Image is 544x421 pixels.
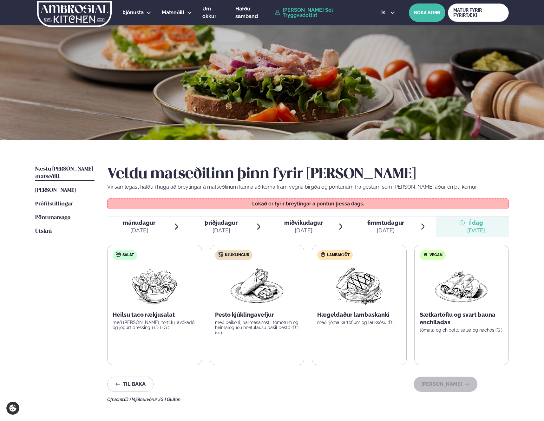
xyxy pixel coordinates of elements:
p: með beikoni, parmesanosti, tómötum og heimalöguðu hnetulausu basil pestó (D ) (G ) [215,320,299,335]
span: Hafðu samband [235,6,258,19]
div: [DATE] [284,227,323,234]
span: miðvikudagur [284,219,323,226]
span: Kjúklingur [225,253,249,258]
a: Pöntunarsaga [35,214,70,222]
div: [DATE] [205,227,238,234]
img: chicken.svg [218,252,223,257]
img: salad.svg [116,252,121,257]
button: Til baka [107,377,154,392]
img: logo [36,1,112,27]
div: [DATE] [123,227,155,234]
button: is [376,10,400,15]
span: is [381,10,387,15]
span: Salat [122,253,134,258]
div: [DATE] [367,227,404,234]
a: Hafðu samband [235,5,272,20]
div: Ofnæmi: [107,397,509,402]
a: Cookie settings [6,402,19,415]
span: Pöntunarsaga [35,215,70,220]
a: Um okkur [202,5,225,20]
span: Um okkur [202,6,216,19]
span: (G ) Glúten [159,397,180,402]
span: Í dag [467,219,485,227]
img: Lamb.svg [320,252,325,257]
span: [PERSON_NAME] [35,188,76,193]
img: Enchilada.png [434,265,489,306]
p: með [PERSON_NAME], tortillu, avókadó og jógúrt dressingu (D ) (G ) [113,320,197,330]
button: BÓKA BORÐ [409,3,445,22]
a: [PERSON_NAME] [35,187,76,194]
a: MATUR FYRIR FYRIRTÆKI [448,3,509,22]
p: Vinsamlegast hafðu í huga að breytingar á matseðlinum kunna að koma fram vegna birgða og pöntunum... [107,183,509,191]
a: Matseðill [162,9,184,16]
a: Prófílstillingar [35,200,73,208]
span: Þjónusta [122,10,144,16]
span: Útskrá [35,229,52,234]
a: Næstu [PERSON_NAME] matseðill [35,165,95,181]
div: [DATE] [467,227,485,234]
p: með rjóma kartöflum og lauksósu (D ) [317,320,401,325]
a: Útskrá [35,228,52,235]
h2: Veldu matseðilinn þinn fyrir [PERSON_NAME] [107,165,509,183]
span: Vegan [429,253,442,258]
a: Þjónusta [122,9,144,16]
p: Heilsu taco rækjusalat [113,311,197,319]
img: Salad.png [127,265,183,306]
span: (D ) Mjólkurvörur , [124,397,159,402]
p: Sætkartöflu og svart bauna enchiladas [420,311,504,326]
img: Vegan.svg [423,252,428,257]
img: Beef-Meat.png [331,265,387,306]
span: Lambakjöt [327,253,350,258]
a: [PERSON_NAME] Sól Tryggvadóttir! [275,8,367,18]
p: Lokað er fyrir breytingar á pöntun þessa dags. [114,201,502,206]
button: [PERSON_NAME] [414,377,477,392]
span: Næstu [PERSON_NAME] matseðill [35,166,93,179]
p: Hægeldaður lambaskanki [317,311,401,319]
span: mánudagur [123,219,155,226]
span: Prófílstillingar [35,201,73,207]
img: Wraps.png [229,265,285,306]
span: Matseðill [162,10,184,16]
span: fimmtudagur [367,219,404,226]
p: tómata og chipotle salsa og nachos (G ) [420,327,504,333]
p: Pesto kjúklingavefjur [215,311,299,319]
span: þriðjudagur [205,219,238,226]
